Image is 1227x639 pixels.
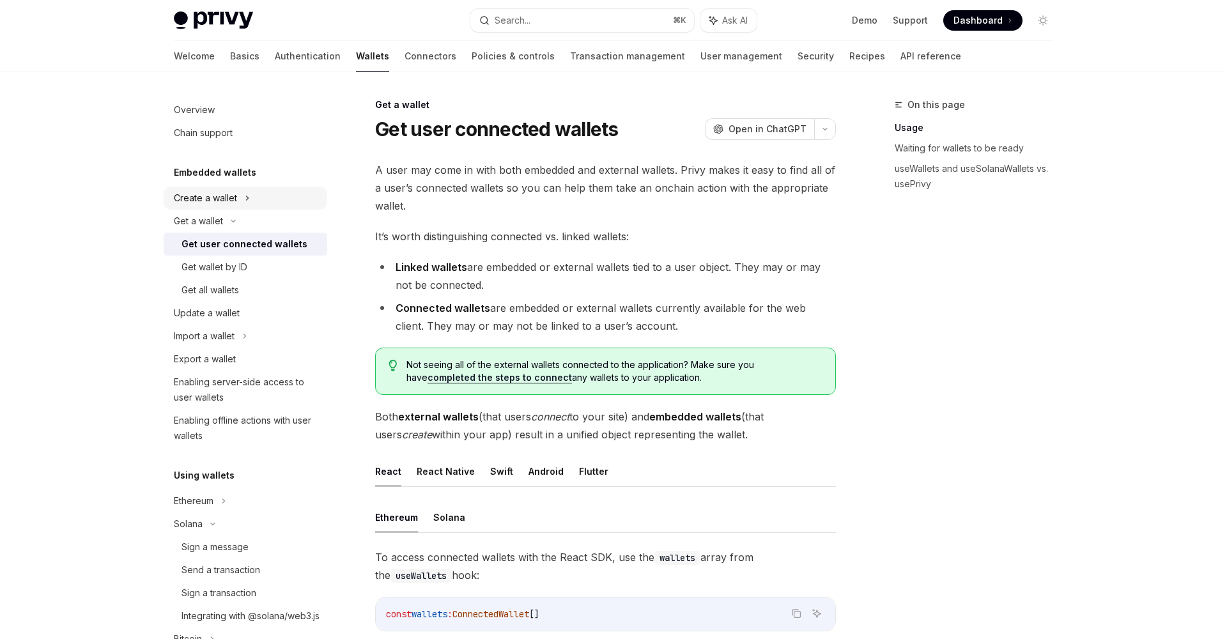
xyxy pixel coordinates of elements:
[396,302,490,314] strong: Connected wallets
[700,41,782,72] a: User management
[164,348,327,371] a: Export a wallet
[472,41,555,72] a: Policies & controls
[230,41,259,72] a: Basics
[722,14,748,27] span: Ask AI
[174,41,215,72] a: Welcome
[405,41,456,72] a: Connectors
[164,256,327,279] a: Get wallet by ID
[375,408,836,443] span: Both (that users to your site) and (that users within your app) result in a unified object repres...
[402,428,432,441] em: create
[181,608,320,624] div: Integrating with @solana/web3.js
[907,97,965,112] span: On this page
[428,372,572,383] a: completed the steps to connect
[375,118,619,141] h1: Get user connected wallets
[174,328,235,344] div: Import a wallet
[375,299,836,335] li: are embedded or external wallets currently available for the web client. They may or may not be l...
[953,14,1003,27] span: Dashboard
[164,302,327,325] a: Update a wallet
[174,213,223,229] div: Get a wallet
[943,10,1022,31] a: Dashboard
[396,261,467,273] strong: Linked wallets
[174,516,203,532] div: Solana
[375,161,836,215] span: A user may come in with both embedded and external wallets. Privy makes it easy to find all of a ...
[164,535,327,558] a: Sign a message
[447,608,452,620] span: :
[900,41,961,72] a: API reference
[531,410,569,423] em: connect
[275,41,341,72] a: Authentication
[893,14,928,27] a: Support
[1033,10,1053,31] button: Toggle dark mode
[164,121,327,144] a: Chain support
[649,410,741,423] strong: embedded wallets
[164,371,327,409] a: Enabling server-side access to user wallets
[433,502,465,532] button: Solana
[164,279,327,302] a: Get all wallets
[398,410,479,423] strong: external wallets
[174,413,320,443] div: Enabling offline actions with user wallets
[452,608,529,620] span: ConnectedWallet
[164,581,327,604] a: Sign a transaction
[389,360,397,371] svg: Tip
[164,558,327,581] a: Send a transaction
[174,165,256,180] h5: Embedded wallets
[490,456,513,486] button: Swift
[164,409,327,447] a: Enabling offline actions with user wallets
[673,15,686,26] span: ⌘ K
[181,259,247,275] div: Get wallet by ID
[181,539,249,555] div: Sign a message
[417,456,475,486] button: React Native
[174,468,235,483] h5: Using wallets
[174,102,215,118] div: Overview
[174,493,213,509] div: Ethereum
[849,41,885,72] a: Recipes
[181,585,256,601] div: Sign a transaction
[895,138,1063,158] a: Waiting for wallets to be ready
[174,12,253,29] img: light logo
[412,608,447,620] span: wallets
[406,358,822,384] span: Not seeing all of the external wallets connected to the application? Make sure you have any walle...
[181,562,260,578] div: Send a transaction
[375,227,836,245] span: It’s worth distinguishing connected vs. linked wallets:
[174,125,233,141] div: Chain support
[700,9,757,32] button: Ask AI
[375,98,836,111] div: Get a wallet
[390,569,452,583] code: useWallets
[375,548,836,584] span: To access connected wallets with the React SDK, use the array from the hook:
[174,190,237,206] div: Create a wallet
[164,98,327,121] a: Overview
[375,258,836,294] li: are embedded or external wallets tied to a user object. They may or may not be connected.
[386,608,412,620] span: const
[356,41,389,72] a: Wallets
[654,551,700,565] code: wallets
[174,374,320,405] div: Enabling server-side access to user wallets
[788,605,805,622] button: Copy the contents from the code block
[529,456,564,486] button: Android
[164,604,327,627] a: Integrating with @solana/web3.js
[375,456,401,486] button: React
[895,118,1063,138] a: Usage
[181,236,307,252] div: Get user connected wallets
[852,14,877,27] a: Demo
[174,305,240,321] div: Update a wallet
[181,282,239,298] div: Get all wallets
[895,158,1063,194] a: useWallets and useSolanaWallets vs. usePrivy
[808,605,825,622] button: Ask AI
[798,41,834,72] a: Security
[579,456,608,486] button: Flutter
[375,502,418,532] button: Ethereum
[570,41,685,72] a: Transaction management
[470,9,694,32] button: Search...⌘K
[495,13,530,28] div: Search...
[164,233,327,256] a: Get user connected wallets
[729,123,806,135] span: Open in ChatGPT
[705,118,814,140] button: Open in ChatGPT
[529,608,539,620] span: []
[174,351,236,367] div: Export a wallet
